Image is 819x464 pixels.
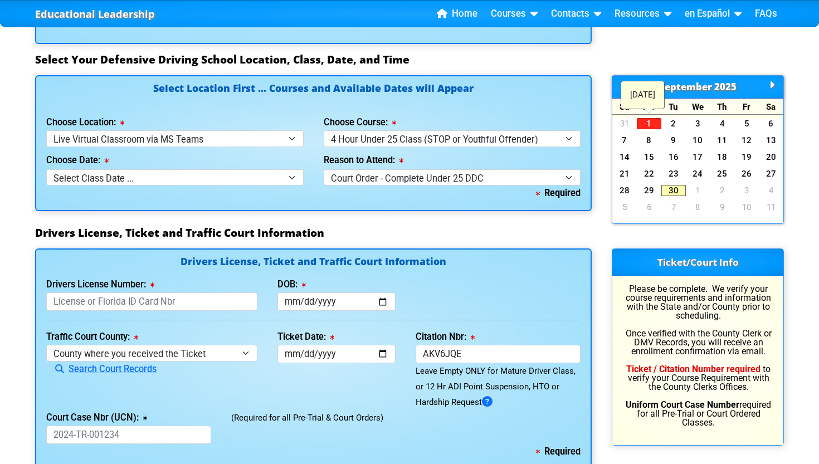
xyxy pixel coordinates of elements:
a: Educational Leadership [35,5,155,23]
a: Contacts [547,6,606,22]
a: 6 [637,202,661,213]
h4: Select Location First ... Courses and Available Dates will Appear [46,84,581,106]
a: 15 [637,152,661,163]
a: 7 [612,135,637,146]
a: 24 [686,168,710,179]
a: 31 [612,118,637,129]
label: Choose Date: [46,156,109,165]
input: 2024-TR-001234 [46,426,211,444]
a: 18 [710,152,734,163]
a: 8 [637,135,661,146]
div: [DATE] [621,81,664,109]
a: 9 [710,202,734,213]
a: 29 [637,185,661,196]
a: 8 [686,202,710,213]
a: 25 [710,168,734,179]
a: 10 [734,202,759,213]
span: 2025 [714,80,737,93]
a: 7 [661,202,686,213]
div: We [686,99,710,115]
label: Choose Location: [46,118,124,127]
input: License or Florida ID Card Nbr [46,292,257,311]
a: 6 [759,118,783,129]
a: 21 [612,168,637,179]
h3: Select Your Defensive Driving School Location, Class, Date, and Time [35,53,784,66]
input: mm/dd/yyyy [277,292,396,311]
h3: Drivers License, Ticket and Traffic Court Information [35,226,784,240]
a: 28 [612,185,637,196]
div: Leave Empty ONLY for Mature Driver Class, or 12 Hr ADI Point Suspension, HTO or Hardship Request [416,363,581,410]
div: (Required for all Pre-Trial & Court Orders) [221,410,591,444]
b: Uniform Court Case Number [626,399,739,410]
a: Resources [610,6,676,22]
h4: Drivers License, Ticket and Traffic Court Information [46,257,581,268]
p: Please be complete. We verify your course requirements and information with the State and/or Coun... [622,285,773,427]
a: 11 [710,135,734,146]
label: Drivers License Number: [46,280,154,289]
a: 9 [661,135,686,146]
a: 13 [759,135,783,146]
a: 3 [734,185,759,196]
input: Format: A15CHIC or 1234-ABC [416,345,581,363]
a: 23 [661,168,686,179]
a: 22 [637,168,661,179]
label: Traffic Court County: [46,333,138,341]
div: Th [710,99,734,115]
a: 1 [637,118,661,129]
div: Fr [734,99,759,115]
b: Ticket / Citation Number required [626,364,760,374]
a: 5 [734,118,759,129]
a: 30 [661,185,686,196]
a: Home [432,6,482,22]
a: 20 [759,152,783,163]
label: Choose Course: [324,118,396,127]
div: Sa [759,99,783,115]
a: 2 [661,118,686,129]
a: Search Court Records [46,364,157,374]
h3: Ticket/Court Info [612,249,783,276]
a: 12 [734,135,759,146]
a: 1 [686,185,710,196]
input: mm/dd/yyyy [277,345,396,363]
a: 19 [734,152,759,163]
a: 4 [710,118,734,129]
a: 14 [612,152,637,163]
b: Required [536,188,581,198]
a: 5 [612,202,637,213]
label: Court Case Nbr (UCN): [46,413,147,422]
a: 4 [759,185,783,196]
label: Reason to Attend: [324,156,403,165]
a: 10 [686,135,710,146]
a: 17 [686,152,710,163]
div: Tu [661,99,686,115]
a: 11 [759,202,783,213]
label: Citation Nbr: [416,333,475,341]
a: FAQs [750,6,782,22]
a: 27 [759,168,783,179]
label: DOB: [277,280,306,289]
a: en Español [680,6,746,22]
a: 3 [686,118,710,129]
b: Required [536,446,581,457]
a: Courses [486,6,542,22]
a: 16 [661,152,686,163]
div: Su [612,99,637,115]
span: September [659,80,712,93]
a: 26 [734,168,759,179]
a: 2 [710,185,734,196]
label: Ticket Date: [277,333,334,341]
